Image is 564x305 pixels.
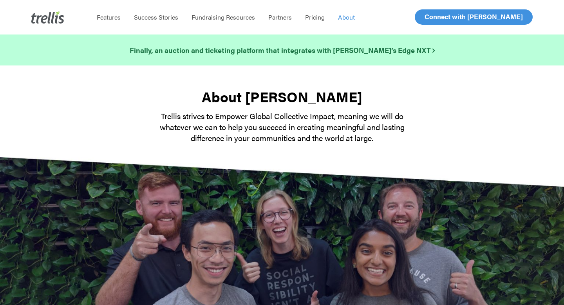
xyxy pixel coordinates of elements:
span: Fundraising Resources [192,13,255,22]
p: Trellis strives to Empower Global Collective Impact, meaning we will do whatever we can to help y... [145,111,419,143]
span: Pricing [305,13,325,22]
a: Pricing [298,13,331,21]
strong: Finally, an auction and ticketing platform that integrates with [PERSON_NAME]’s Edge NXT [130,45,435,55]
a: Features [90,13,127,21]
a: Partners [262,13,298,21]
a: Connect with [PERSON_NAME] [415,9,533,25]
a: Finally, an auction and ticketing platform that integrates with [PERSON_NAME]’s Edge NXT [130,45,435,56]
span: About [338,13,355,22]
span: Success Stories [134,13,178,22]
img: Trellis [31,11,64,24]
a: Fundraising Resources [185,13,262,21]
a: Success Stories [127,13,185,21]
span: Connect with [PERSON_NAME] [425,12,523,21]
span: Partners [268,13,292,22]
a: About [331,13,362,21]
span: Features [97,13,121,22]
strong: About [PERSON_NAME] [202,86,362,107]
